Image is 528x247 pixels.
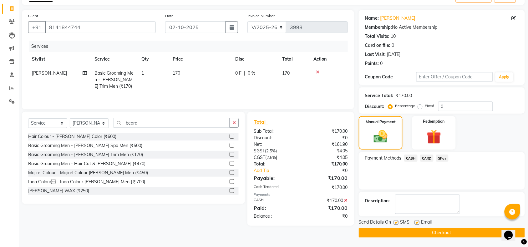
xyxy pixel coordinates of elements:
[249,141,301,148] div: Net:
[254,155,265,160] span: CGST
[369,129,392,145] img: _cash.svg
[28,151,143,158] div: Basic Grooming Men - [PERSON_NAME] Trim Men (₹170)
[404,155,418,162] span: CASH
[391,33,396,40] div: 10
[301,148,353,154] div: ₹4.05
[301,213,353,220] div: ₹0
[301,174,353,182] div: ₹170.00
[254,119,268,125] span: Total
[282,70,290,76] span: 170
[425,103,434,109] label: Fixed
[173,70,180,76] span: 170
[301,161,353,167] div: ₹170.00
[366,119,396,125] label: Manual Payment
[248,70,255,77] span: 0 %
[32,70,67,76] span: [PERSON_NAME]
[249,148,301,154] div: ( )
[138,52,169,66] th: Qty
[91,52,138,66] th: Service
[392,42,394,49] div: 0
[495,72,513,82] button: Apply
[436,155,449,162] span: GPay
[249,135,301,141] div: Discount:
[301,141,353,148] div: ₹161.90
[249,128,301,135] div: Sub Total:
[28,179,145,185] div: Inoa Colour - Inoa Colour [PERSON_NAME] Men (₹700)
[301,184,353,191] div: ₹170.00
[28,21,46,33] button: +91
[249,167,309,174] a: Add Tip
[249,184,301,191] div: Cash Tendered:
[365,74,416,80] div: Coupon Code
[387,51,401,58] div: [DATE]
[254,192,348,197] div: Payments
[169,52,231,66] th: Price
[420,155,434,162] span: CARD
[421,219,432,227] span: Email
[396,92,412,99] div: ₹170.00
[28,52,91,66] th: Stylist
[359,228,525,238] button: Checkout
[310,52,348,66] th: Action
[365,42,391,49] div: Card on file:
[400,219,410,227] span: SMS
[301,154,353,161] div: ₹4.05
[266,148,276,153] span: 2.5%
[301,135,353,141] div: ₹0
[45,21,156,33] input: Search by Name/Mobile/Email/Code
[249,213,301,220] div: Balance :
[365,24,519,31] div: No Active Membership
[365,92,393,99] div: Service Total:
[28,170,148,176] div: Majirel Colour - Majirel Colour [PERSON_NAME] Men (₹450)
[249,161,301,167] div: Total:
[502,222,522,241] iframe: chat widget
[254,148,265,154] span: SGST
[247,13,275,19] label: Invoice Number
[235,70,241,77] span: 0 F
[365,51,386,58] div: Last Visit:
[165,13,174,19] label: Date
[249,174,301,182] div: Payable:
[29,41,353,52] div: Services
[28,133,116,140] div: Hair Colour - [PERSON_NAME] Color (₹600)
[301,128,353,135] div: ₹170.00
[380,15,415,22] a: [PERSON_NAME]
[28,13,38,19] label: Client
[244,70,245,77] span: |
[365,198,390,204] div: Description:
[249,197,301,204] div: CASH
[114,118,230,128] input: Search or Scan
[94,70,134,89] span: Basic Grooming Men - [PERSON_NAME] Trim Men (₹170)
[365,103,384,110] div: Discount:
[28,161,145,167] div: Basic Grooming Men - Hair Cut & [PERSON_NAME] (₹470)
[278,52,310,66] th: Total
[422,128,446,146] img: _gift.svg
[28,142,142,149] div: Basic Grooming Men - [PERSON_NAME] Spa Men (₹500)
[380,60,383,67] div: 0
[28,188,89,194] div: [PERSON_NAME] WAX (₹250)
[301,197,353,204] div: ₹170.00
[365,60,379,67] div: Points:
[309,167,353,174] div: ₹0
[416,72,493,82] input: Enter Offer / Coupon Code
[231,52,278,66] th: Disc
[395,103,415,109] label: Percentage
[365,155,402,161] span: Payment Methods
[365,24,392,31] div: Membership:
[249,204,301,212] div: Paid:
[365,15,379,22] div: Name:
[249,154,301,161] div: ( )
[365,33,390,40] div: Total Visits:
[359,219,391,227] span: Send Details On
[267,155,276,160] span: 2.5%
[141,70,144,76] span: 1
[423,119,445,124] label: Redemption
[301,204,353,212] div: ₹170.00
